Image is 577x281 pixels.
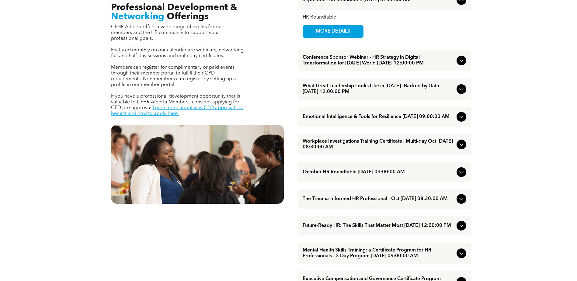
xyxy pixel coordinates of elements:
[111,25,223,41] span: CPHR Alberta offers a wide range of events for our members and the HR community to support your p...
[303,15,466,20] div: HR Roundtable
[111,48,245,58] span: Featured monthly on our calendar are webinars, networking, full and half-day sessions and multi-d...
[303,248,454,259] span: Mental Health Skills Training: a Certificate Program for HR Professionals - 3 Day Program [DATE] ...
[303,139,454,150] span: Workplace Investigations Training Certificate | Multi-day Oct [DATE] 08:30:00 AM
[303,196,454,202] span: The Trauma-Informed HR Professional - Oct [DATE] 08:30:00 AM
[303,223,454,229] span: Future-Ready HR: The Skills That Matter Most [DATE] 12:00:00 PM
[303,83,454,95] span: What Great Leadership Looks Like in [DATE]—Backed by Data [DATE] 12:00:00 PM
[303,169,454,175] span: October HR Roundtable [DATE] 09:00:00 AM
[111,65,236,87] span: Members can register for complimentary or paid events through their member portal to fulfill thei...
[111,94,240,110] span: If you have a professional development opportunity that is valuable to CPHR Alberta Members, cons...
[167,12,209,21] span: Offerings
[111,12,164,21] span: Networking
[111,106,244,116] a: Learn more about why CPD approval is a benefit and how to apply here.
[303,25,363,38] a: MORE DETAILS
[309,26,357,37] span: MORE DETAILS
[303,55,454,66] span: Conference Sponsor Webinar - HR Strategy in Digital Transformation for [DATE] World [DATE] 12:00:...
[303,114,454,120] span: Emotional Intelligence & Tools for Resilience [DATE] 09:00:00 AM
[111,3,237,12] span: Professional Development &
